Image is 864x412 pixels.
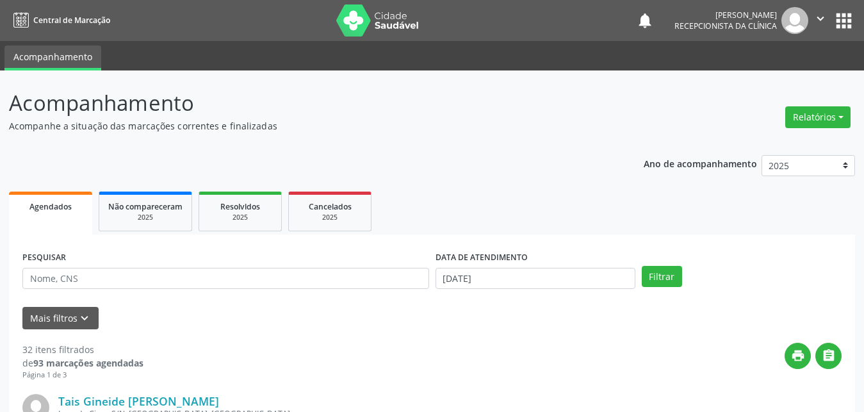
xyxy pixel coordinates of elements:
[813,12,827,26] i: 
[808,7,833,34] button: 
[822,349,836,363] i: 
[22,307,99,329] button: Mais filtroskeyboard_arrow_down
[642,266,682,288] button: Filtrar
[33,15,110,26] span: Central de Marcação
[309,201,352,212] span: Cancelados
[22,343,143,356] div: 32 itens filtrados
[9,87,601,119] p: Acompanhamento
[22,370,143,381] div: Página 1 de 3
[791,349,805,363] i: print
[77,311,92,325] i: keyboard_arrow_down
[674,10,777,21] div: [PERSON_NAME]
[833,10,855,32] button: apps
[781,7,808,34] img: img
[9,10,110,31] a: Central de Marcação
[220,201,260,212] span: Resolvidos
[33,357,143,369] strong: 93 marcações agendadas
[208,213,272,222] div: 2025
[644,155,757,171] p: Ano de acompanhamento
[22,268,429,290] input: Nome, CNS
[298,213,362,222] div: 2025
[674,21,777,31] span: Recepcionista da clínica
[29,201,72,212] span: Agendados
[815,343,842,369] button: 
[785,106,851,128] button: Relatórios
[636,12,654,29] button: notifications
[4,45,101,70] a: Acompanhamento
[58,394,219,408] a: Tais Gineide [PERSON_NAME]
[9,119,601,133] p: Acompanhe a situação das marcações correntes e finalizadas
[108,213,183,222] div: 2025
[436,268,635,290] input: Selecione um intervalo
[22,248,66,268] label: PESQUISAR
[436,248,528,268] label: DATA DE ATENDIMENTO
[785,343,811,369] button: print
[108,201,183,212] span: Não compareceram
[22,356,143,370] div: de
